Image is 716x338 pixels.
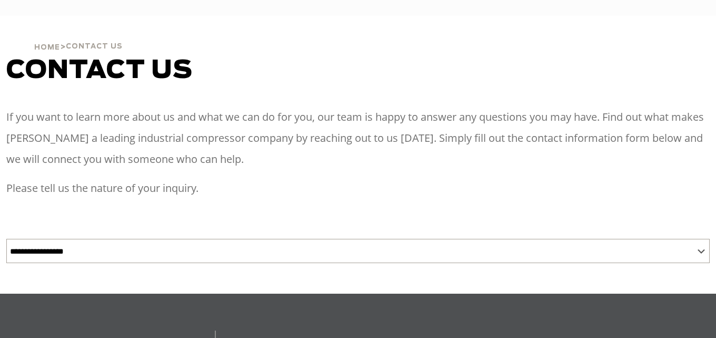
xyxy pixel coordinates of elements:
[6,178,710,199] p: Please tell us the nature of your inquiry.
[6,58,193,83] span: Contact us
[66,43,123,50] span: Contact Us
[34,16,123,56] div: >
[6,107,710,170] p: If you want to learn more about us and what we can do for you, our team is happy to answer any qu...
[34,42,60,52] a: Home
[34,44,60,51] span: Home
